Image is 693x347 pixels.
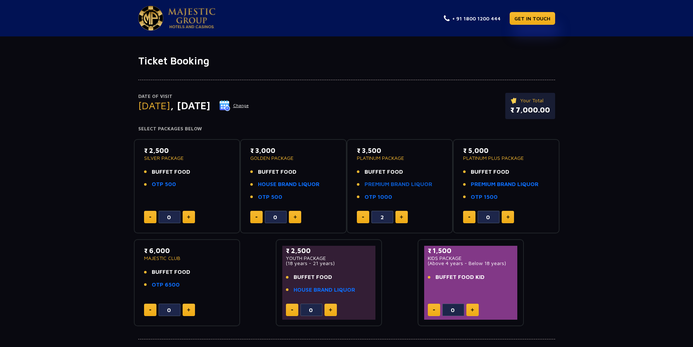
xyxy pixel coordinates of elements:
a: PREMIUM BRAND LIQUOR [365,180,432,189]
img: Majestic Pride [168,8,215,28]
h1: Ticket Booking [138,55,555,67]
a: PREMIUM BRAND LIQUOR [471,180,538,189]
p: (18 years - 21 years) [286,261,372,266]
span: BUFFET FOOD [258,168,296,176]
span: BUFFET FOOD [365,168,403,176]
a: OTP 1000 [365,193,392,201]
p: KIDS PACKAGE [428,256,514,261]
img: plus [400,215,403,219]
p: SILVER PACKAGE [144,155,230,161]
p: ₹ 2,500 [144,146,230,155]
p: Your Total [510,96,550,105]
img: plus [294,215,297,219]
img: plus [187,215,190,219]
p: ₹ 3,000 [250,146,336,155]
a: + 91 1800 1200 444 [444,15,501,22]
img: plus [471,308,474,312]
a: OTP 500 [152,180,176,189]
p: YOUTH PACKAGE [286,256,372,261]
span: BUFFET FOOD [152,168,190,176]
a: GET IN TOUCH [510,12,555,25]
img: Majestic Pride [138,6,163,31]
a: OTP 500 [258,193,282,201]
p: ₹ 1,500 [428,246,514,256]
p: PLATINUM PACKAGE [357,155,443,161]
span: BUFFET FOOD [294,273,332,281]
p: ₹ 6,000 [144,246,230,256]
img: minus [362,217,364,218]
img: minus [291,309,293,311]
span: , [DATE] [170,99,210,111]
p: ₹ 5,000 [463,146,549,155]
h4: Select Packages Below [138,126,555,132]
img: minus [433,309,435,311]
p: GOLDEN PACKAGE [250,155,336,161]
img: minus [468,217,470,218]
p: ₹ 7,000.00 [510,105,550,115]
img: plus [506,215,510,219]
img: plus [329,308,332,312]
p: ₹ 2,500 [286,246,372,256]
img: minus [149,309,151,311]
span: [DATE] [138,99,170,111]
p: PLATINUM PLUS PACKAGE [463,155,549,161]
p: (Above 4 years - Below 18 years) [428,261,514,266]
button: Change [219,100,249,111]
p: Date of Visit [138,93,249,100]
a: OTP 1500 [471,193,498,201]
span: BUFFET FOOD KID [435,273,485,281]
a: OTP 6500 [152,281,180,289]
span: BUFFET FOOD [152,268,190,276]
p: ₹ 3,500 [357,146,443,155]
img: minus [255,217,258,218]
a: HOUSE BRAND LIQUOR [258,180,319,189]
img: minus [149,217,151,218]
a: HOUSE BRAND LIQUOR [294,286,355,294]
img: ticket [510,96,518,105]
img: plus [187,308,190,312]
p: MAJESTIC CLUB [144,256,230,261]
span: BUFFET FOOD [471,168,509,176]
